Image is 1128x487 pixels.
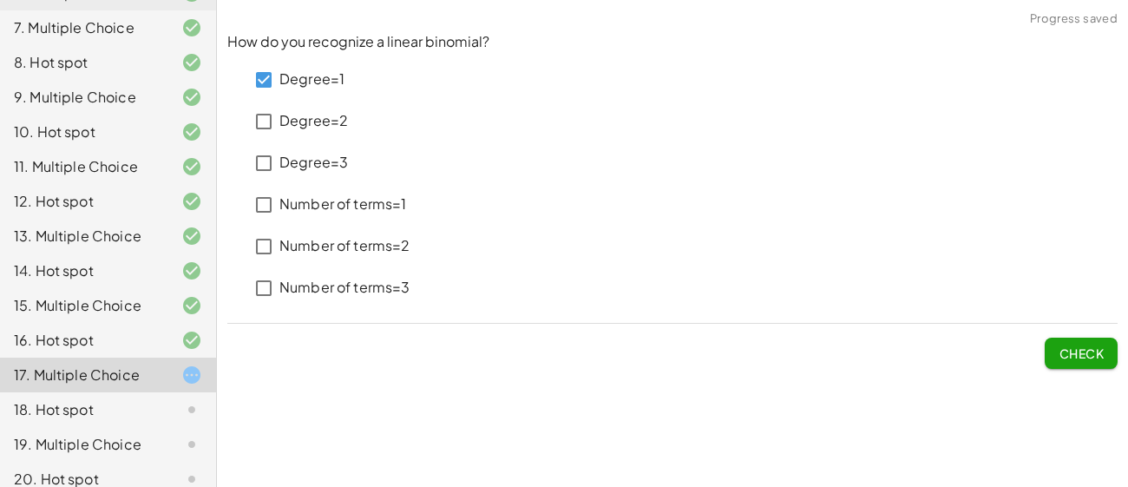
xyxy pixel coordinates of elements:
[14,365,154,385] div: 17. Multiple Choice
[181,52,202,73] i: Task finished and correct.
[181,330,202,351] i: Task finished and correct.
[181,260,202,281] i: Task finished and correct.
[181,434,202,455] i: Task not started.
[279,236,410,256] p: Number of terms=2
[1045,338,1118,369] button: Check
[14,122,154,142] div: 10. Hot spot
[227,32,1118,52] p: How do you recognize a linear binomial?
[279,69,344,89] p: Degree=1
[14,156,154,177] div: 11. Multiple Choice
[279,111,348,131] p: Degree=2
[14,434,154,455] div: 19. Multiple Choice
[14,260,154,281] div: 14. Hot spot
[279,194,407,214] p: Number of terms=1
[279,278,410,298] p: Number of terms=3
[14,191,154,212] div: 12. Hot spot
[14,87,154,108] div: 9. Multiple Choice
[181,17,202,38] i: Task finished and correct.
[181,365,202,385] i: Task started.
[14,399,154,420] div: 18. Hot spot
[14,226,154,247] div: 13. Multiple Choice
[181,156,202,177] i: Task finished and correct.
[181,226,202,247] i: Task finished and correct.
[14,17,154,38] div: 7. Multiple Choice
[181,191,202,212] i: Task finished and correct.
[279,153,348,173] p: Degree=3
[14,330,154,351] div: 16. Hot spot
[14,295,154,316] div: 15. Multiple Choice
[181,399,202,420] i: Task not started.
[181,122,202,142] i: Task finished and correct.
[14,52,154,73] div: 8. Hot spot
[1030,10,1118,28] span: Progress saved
[181,87,202,108] i: Task finished and correct.
[1059,346,1104,361] span: Check
[181,295,202,316] i: Task finished and correct.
